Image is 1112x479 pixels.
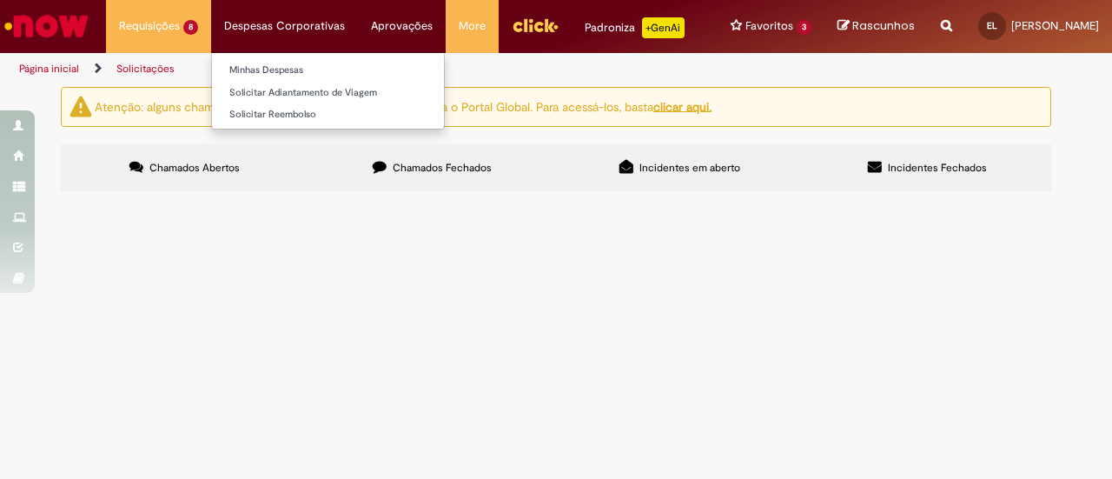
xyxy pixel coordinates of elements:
ng-bind-html: Atenção: alguns chamados relacionados a T.I foram migrados para o Portal Global. Para acessá-los,... [95,98,712,114]
span: Incidentes em aberto [639,161,740,175]
span: Incidentes Fechados [888,161,987,175]
span: Favoritos [745,17,793,35]
span: 3 [797,20,811,35]
span: Requisições [119,17,180,35]
span: More [459,17,486,35]
span: EL [987,20,997,31]
span: 8 [183,20,198,35]
a: Rascunhos [837,18,915,35]
span: Rascunhos [852,17,915,34]
ul: Trilhas de página [13,53,728,85]
p: +GenAi [642,17,685,38]
a: Página inicial [19,62,79,76]
a: Solicitar Adiantamento de Viagem [212,83,444,103]
span: Aprovações [371,17,433,35]
a: Solicitações [116,62,175,76]
a: clicar aqui. [653,98,712,114]
a: Minhas Despesas [212,61,444,80]
ul: Despesas Corporativas [211,52,445,130]
div: Padroniza [585,17,685,38]
img: click_logo_yellow_360x200.png [512,12,559,38]
span: Chamados Fechados [393,161,492,175]
span: Despesas Corporativas [224,17,345,35]
img: ServiceNow [2,9,91,43]
a: Solicitar Reembolso [212,105,444,124]
span: Chamados Abertos [149,161,240,175]
span: [PERSON_NAME] [1011,18,1099,33]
